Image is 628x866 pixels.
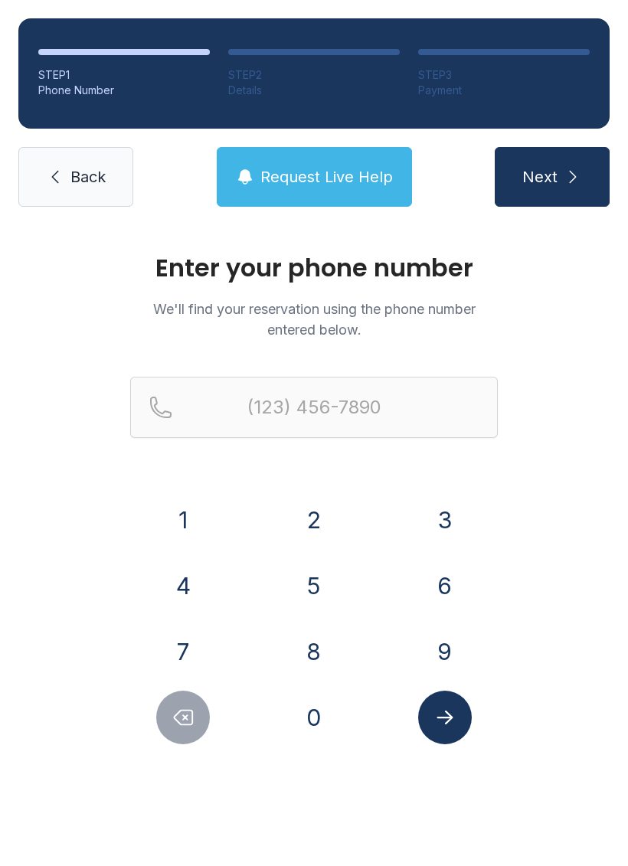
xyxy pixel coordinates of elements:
[287,625,341,678] button: 8
[70,166,106,188] span: Back
[156,691,210,744] button: Delete number
[38,83,210,98] div: Phone Number
[156,493,210,547] button: 1
[130,256,498,280] h1: Enter your phone number
[418,691,472,744] button: Submit lookup form
[418,625,472,678] button: 9
[418,559,472,613] button: 6
[418,83,590,98] div: Payment
[130,299,498,340] p: We'll find your reservation using the phone number entered below.
[228,67,400,83] div: STEP 2
[287,691,341,744] button: 0
[522,166,558,188] span: Next
[130,377,498,438] input: Reservation phone number
[287,493,341,547] button: 2
[418,67,590,83] div: STEP 3
[156,625,210,678] button: 7
[38,67,210,83] div: STEP 1
[287,559,341,613] button: 5
[418,493,472,547] button: 3
[228,83,400,98] div: Details
[260,166,393,188] span: Request Live Help
[156,559,210,613] button: 4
